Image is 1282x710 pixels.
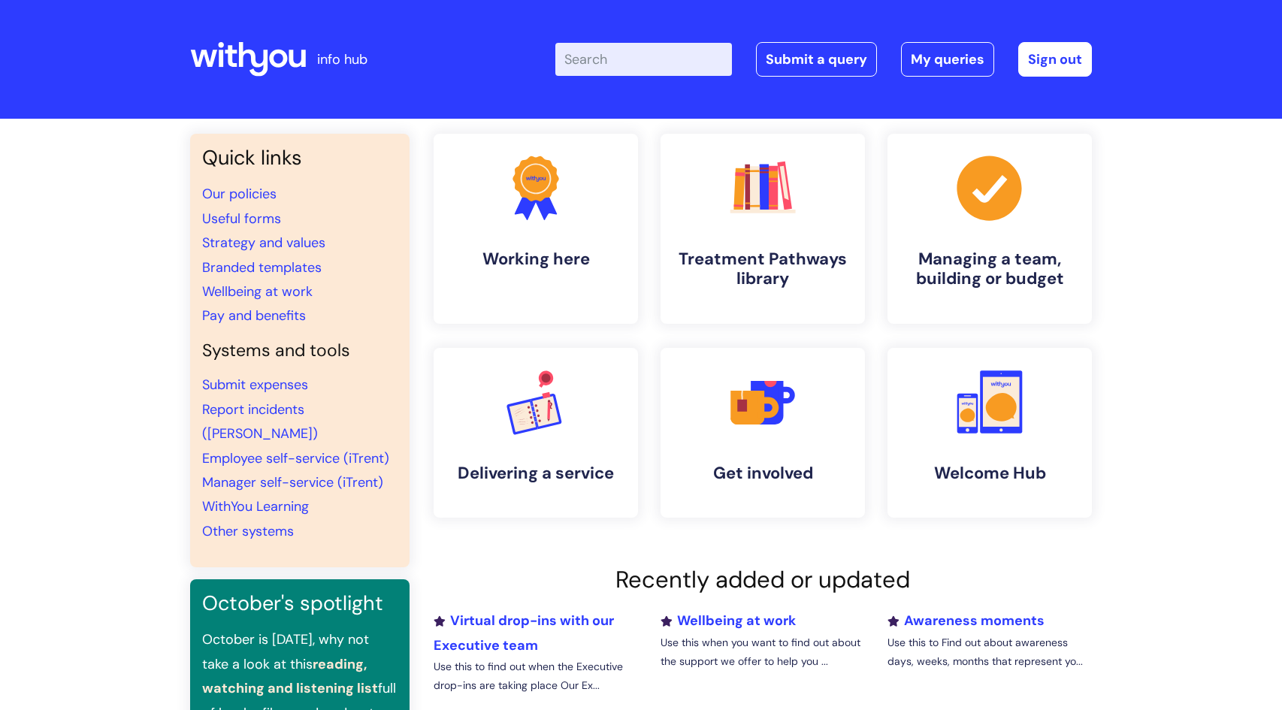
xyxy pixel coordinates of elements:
[446,249,626,269] h4: Working here
[202,522,294,540] a: Other systems
[661,134,865,324] a: Treatment Pathways library
[887,612,1045,630] a: Awareness moments
[202,591,398,615] h3: October's spotlight
[900,464,1080,483] h4: Welcome Hub
[756,42,877,77] a: Submit a query
[202,473,383,491] a: Manager self-service (iTrent)
[202,185,277,203] a: Our policies
[555,42,1092,77] div: | -
[202,307,306,325] a: Pay and benefits
[202,340,398,361] h4: Systems and tools
[661,612,796,630] a: Wellbeing at work
[202,210,281,228] a: Useful forms
[1018,42,1092,77] a: Sign out
[887,134,1092,324] a: Managing a team, building or budget
[202,497,309,515] a: WithYou Learning
[555,43,732,76] input: Search
[446,464,626,483] h4: Delivering a service
[434,612,614,654] a: Virtual drop-ins with our Executive team
[202,234,325,252] a: Strategy and values
[901,42,994,77] a: My queries
[202,449,389,467] a: Employee self-service (iTrent)
[434,134,638,324] a: Working here
[202,146,398,170] h3: Quick links
[202,282,313,301] a: Wellbeing at work
[673,249,853,289] h4: Treatment Pathways library
[434,566,1092,594] h2: Recently added or updated
[661,633,865,671] p: Use this when you want to find out about the support we offer to help you ...
[202,258,322,276] a: Branded templates
[673,464,853,483] h4: Get involved
[887,348,1092,518] a: Welcome Hub
[661,348,865,518] a: Get involved
[434,657,638,695] p: Use this to find out when the Executive drop-ins are taking place Our Ex...
[887,633,1092,671] p: Use this to Find out about awareness days, weeks, months that represent yo...
[434,348,638,518] a: Delivering a service
[900,249,1080,289] h4: Managing a team, building or budget
[317,47,367,71] p: info hub
[202,376,308,394] a: Submit expenses
[202,400,318,443] a: Report incidents ([PERSON_NAME])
